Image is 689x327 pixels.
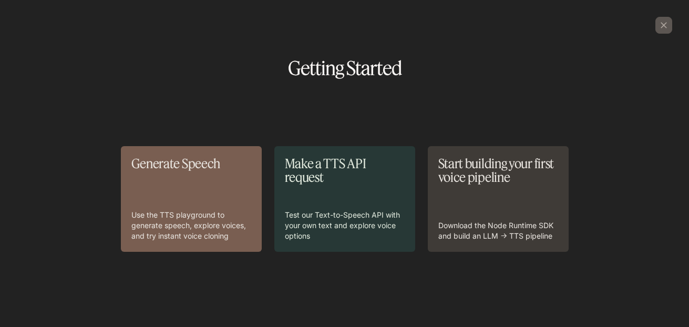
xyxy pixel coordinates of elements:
h1: Getting Started [17,59,672,78]
a: Start building your first voice pipelineDownload the Node Runtime SDK and build an LLM → TTS pipe... [428,146,569,252]
a: Generate SpeechUse the TTS playground to generate speech, explore voices, and try instant voice c... [121,146,262,252]
a: Make a TTS API requestTest our Text-to-Speech API with your own text and explore voice options [274,146,415,252]
p: Generate Speech [131,157,251,170]
p: Use the TTS playground to generate speech, explore voices, and try instant voice cloning [131,210,251,241]
p: Download the Node Runtime SDK and build an LLM → TTS pipeline [438,220,558,241]
p: Start building your first voice pipeline [438,157,558,185]
p: Make a TTS API request [285,157,405,185]
p: Test our Text-to-Speech API with your own text and explore voice options [285,210,405,241]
